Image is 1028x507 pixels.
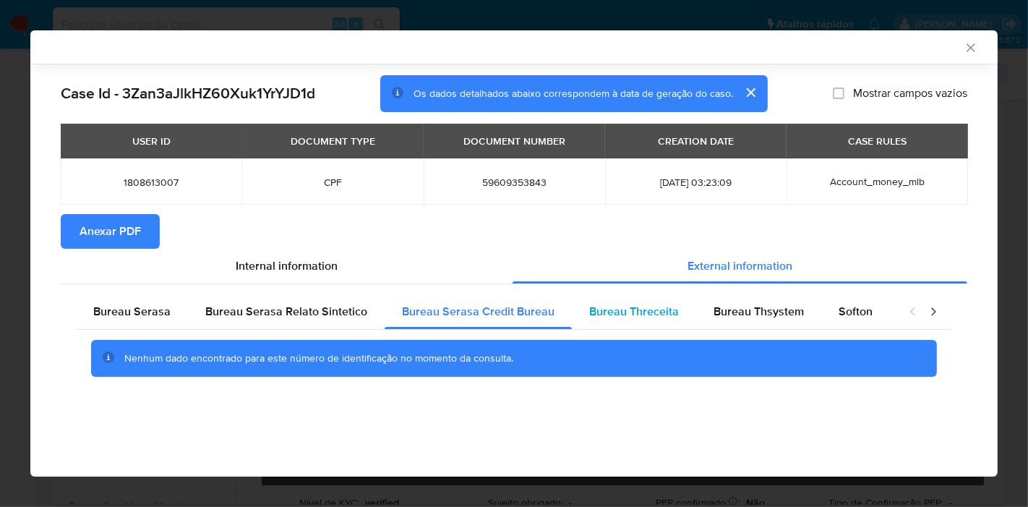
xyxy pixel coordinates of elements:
[622,176,769,189] span: [DATE] 03:23:09
[76,294,894,329] div: Detailed external info
[61,249,967,284] div: Detailed info
[260,176,406,189] span: CPF
[688,257,792,274] span: External information
[80,216,141,247] span: Anexar PDF
[964,41,977,54] button: Fechar a janela
[649,129,743,153] div: CREATION DATE
[205,303,367,320] span: Bureau Serasa Relato Sintetico
[830,174,925,189] span: Account_money_mlb
[61,84,315,103] h2: Case Id - 3Zan3aJlkHZ60Xuk1YrYJD1d
[839,129,915,153] div: CASE RULES
[282,129,384,153] div: DOCUMENT TYPE
[733,75,768,110] button: cerrar
[833,88,844,99] input: Mostrar campos vazios
[839,303,873,320] span: Softon
[441,176,588,189] span: 59609353843
[714,303,804,320] span: Bureau Thsystem
[402,303,554,320] span: Bureau Serasa Credit Bureau
[236,257,338,274] span: Internal information
[589,303,679,320] span: Bureau Threceita
[853,86,967,101] span: Mostrar campos vazios
[78,176,225,189] span: 1808613007
[124,129,179,153] div: USER ID
[93,303,171,320] span: Bureau Serasa
[455,129,574,153] div: DOCUMENT NUMBER
[61,214,160,249] button: Anexar PDF
[414,86,733,101] span: Os dados detalhados abaixo correspondem à data de geração do caso.
[124,351,513,365] span: Nenhum dado encontrado para este número de identificação no momento da consulta.
[30,30,998,477] div: closure-recommendation-modal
